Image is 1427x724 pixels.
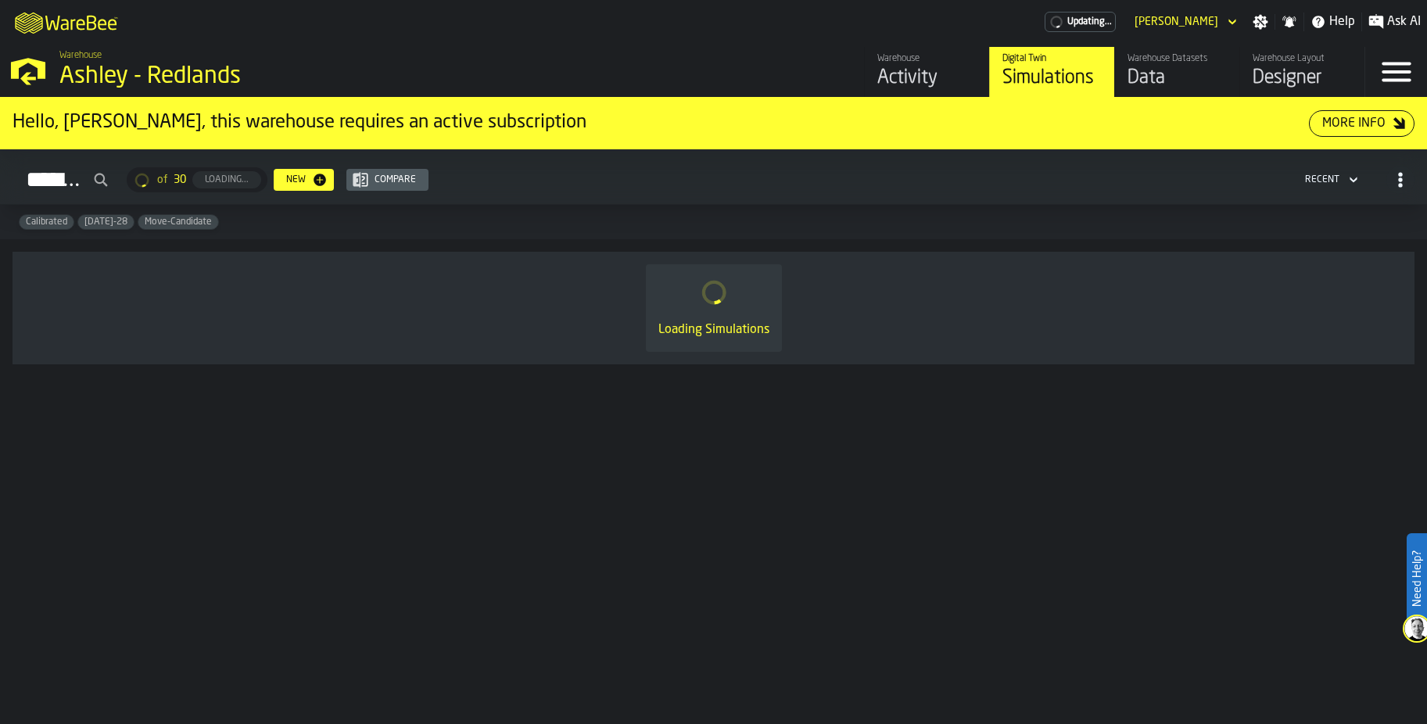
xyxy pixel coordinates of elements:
span: Updating... [1067,16,1112,27]
div: Digital Twin [1002,53,1102,64]
div: Designer [1253,66,1352,91]
div: Loading... [199,174,255,185]
div: Warehouse Layout [1253,53,1352,64]
span: of [157,174,167,186]
button: button-New [274,169,334,191]
button: button-Compare [346,169,428,191]
a: link-to-/wh/i/5ada57a6-213f-41bf-87e1-f77a1f45be79/feed/ [864,47,989,97]
div: Menu Subscription [1045,12,1116,32]
label: button-toggle-Notifications [1275,14,1303,30]
div: Activity [877,66,977,91]
div: New [280,174,312,185]
span: 30 [174,174,186,186]
div: DropdownMenuValue-Bharathi Balasubramanian [1135,16,1218,28]
div: Loading Simulations [658,321,769,339]
label: button-toggle-Settings [1246,14,1275,30]
span: Move-Candidate [138,217,218,228]
button: button-More Info [1309,110,1414,137]
a: link-to-/wh/i/5ada57a6-213f-41bf-87e1-f77a1f45be79/pricing/ [1045,12,1116,32]
div: DropdownMenuValue-4 [1305,174,1339,185]
div: More Info [1316,114,1392,133]
span: Jul-28 [78,217,134,228]
div: Hello, [PERSON_NAME], this warehouse requires an active subscription [13,110,1309,135]
div: ButtonLoadMore-Loading...-Prev-First-Last [120,167,274,192]
div: ItemListCard- [13,252,1414,364]
span: Calibrated [20,217,74,228]
label: button-toggle-Help [1304,13,1361,31]
span: Ask AI [1387,13,1421,31]
div: Warehouse [877,53,977,64]
span: Warehouse [59,50,102,61]
div: Data [1128,66,1227,91]
div: Simulations [1002,66,1102,91]
span: Help [1329,13,1355,31]
label: button-toggle-Ask AI [1362,13,1427,31]
div: Ashley - Redlands [59,63,482,91]
a: link-to-/wh/i/5ada57a6-213f-41bf-87e1-f77a1f45be79/data [1114,47,1239,97]
a: link-to-/wh/i/5ada57a6-213f-41bf-87e1-f77a1f45be79/simulations [989,47,1114,97]
div: Compare [368,174,422,185]
div: Warehouse Datasets [1128,53,1227,64]
label: button-toggle-Menu [1365,47,1427,97]
label: Need Help? [1408,535,1425,622]
button: button-Loading... [192,171,261,188]
div: DropdownMenuValue-4 [1299,170,1361,189]
a: link-to-/wh/i/5ada57a6-213f-41bf-87e1-f77a1f45be79/designer [1239,47,1364,97]
div: DropdownMenuValue-Bharathi Balasubramanian [1128,13,1240,31]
